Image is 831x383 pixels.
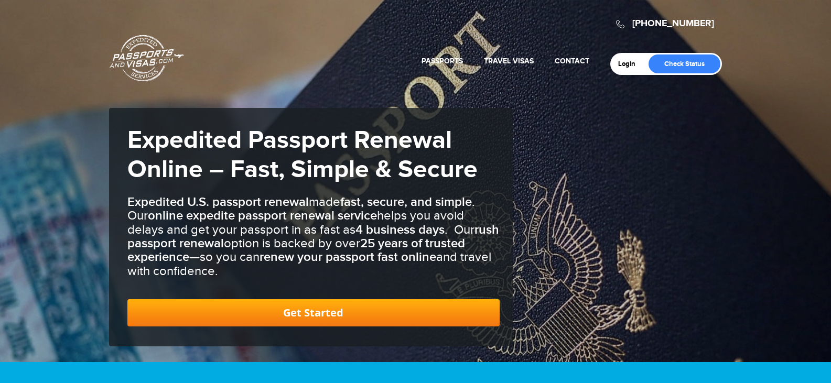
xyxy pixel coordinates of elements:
[127,195,500,278] h3: made . Our helps you avoid delays and get your passport in as fast as . Our option is backed by o...
[127,125,478,185] strong: Expedited Passport Renewal Online – Fast, Simple & Secure
[127,236,465,265] b: 25 years of trusted experience
[148,208,377,223] b: online expedite passport renewal service
[555,57,589,65] a: Contact
[649,54,720,73] a: Check Status
[127,299,500,326] a: Get Started
[110,35,184,82] a: Passports & [DOMAIN_NAME]
[618,60,643,68] a: Login
[127,222,499,251] b: rush passport renewal
[260,249,436,265] b: renew your passport fast online
[632,18,714,29] a: [PHONE_NUMBER]
[127,194,309,210] b: Expedited U.S. passport renewal
[340,194,472,210] b: fast, secure, and simple
[422,57,463,65] a: Passports
[484,57,534,65] a: Travel Visas
[355,222,445,237] b: 4 business days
